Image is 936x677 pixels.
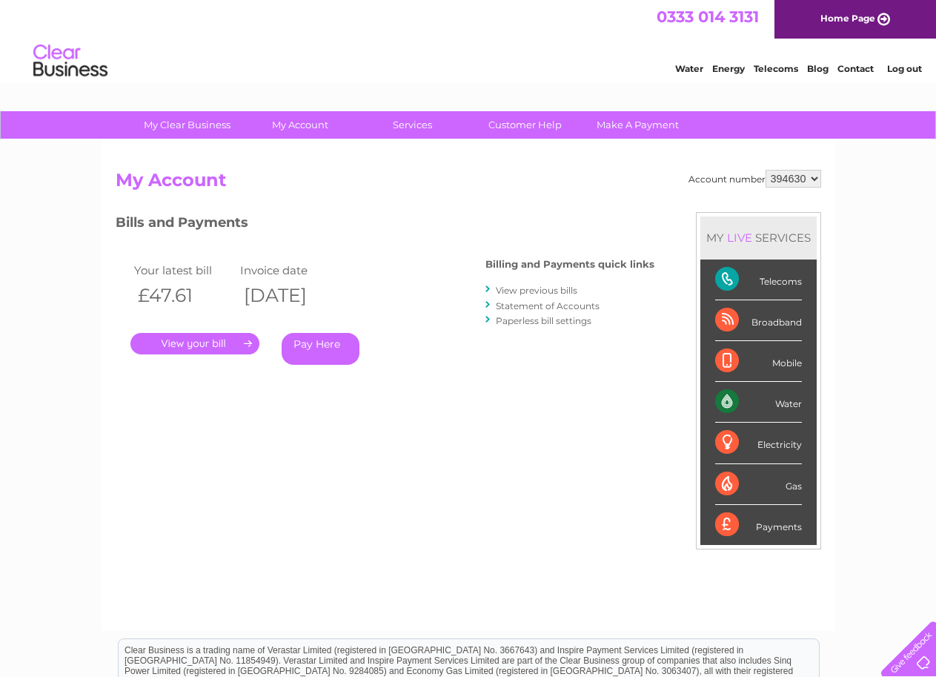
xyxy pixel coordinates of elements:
[464,111,586,139] a: Customer Help
[351,111,474,139] a: Services
[126,111,248,139] a: My Clear Business
[715,341,802,382] div: Mobile
[116,170,821,198] h2: My Account
[496,300,600,311] a: Statement of Accounts
[496,315,591,326] a: Paperless bill settings
[116,212,654,238] h3: Bills and Payments
[715,464,802,505] div: Gas
[712,63,745,74] a: Energy
[119,8,819,72] div: Clear Business is a trading name of Verastar Limited (registered in [GEOGRAPHIC_DATA] No. 3667643...
[130,333,259,354] a: .
[130,260,237,280] td: Your latest bill
[715,505,802,545] div: Payments
[700,217,817,259] div: MY SERVICES
[282,333,359,365] a: Pay Here
[837,63,874,74] a: Contact
[715,423,802,463] div: Electricity
[715,300,802,341] div: Broadband
[130,280,237,311] th: £47.61
[887,63,922,74] a: Log out
[239,111,361,139] a: My Account
[724,231,755,245] div: LIVE
[715,260,802,300] div: Telecoms
[657,7,759,26] a: 0333 014 3131
[715,382,802,423] div: Water
[496,285,577,296] a: View previous bills
[807,63,829,74] a: Blog
[236,280,343,311] th: [DATE]
[688,170,821,188] div: Account number
[754,63,798,74] a: Telecoms
[33,39,108,84] img: logo.png
[485,259,654,270] h4: Billing and Payments quick links
[236,260,343,280] td: Invoice date
[675,63,703,74] a: Water
[577,111,699,139] a: Make A Payment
